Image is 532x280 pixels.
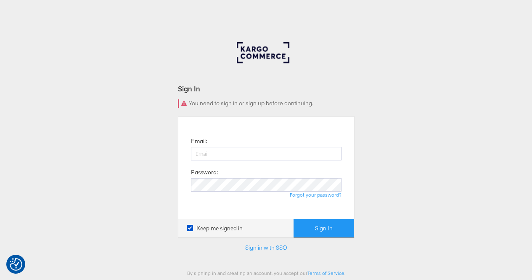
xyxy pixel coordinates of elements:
[191,137,207,145] label: Email:
[178,270,355,276] div: By signing in and creating an account, you accept our .
[191,147,341,160] input: Email
[307,270,344,276] a: Terms of Service
[10,258,22,271] button: Consent Preferences
[191,168,218,176] label: Password:
[187,224,243,232] label: Keep me signed in
[178,84,355,93] div: Sign In
[245,244,287,251] a: Sign in with SSO
[10,258,22,271] img: Revisit consent button
[178,99,355,108] div: You need to sign in or sign up before continuing.
[294,219,354,238] button: Sign In
[290,192,341,198] a: Forgot your password?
